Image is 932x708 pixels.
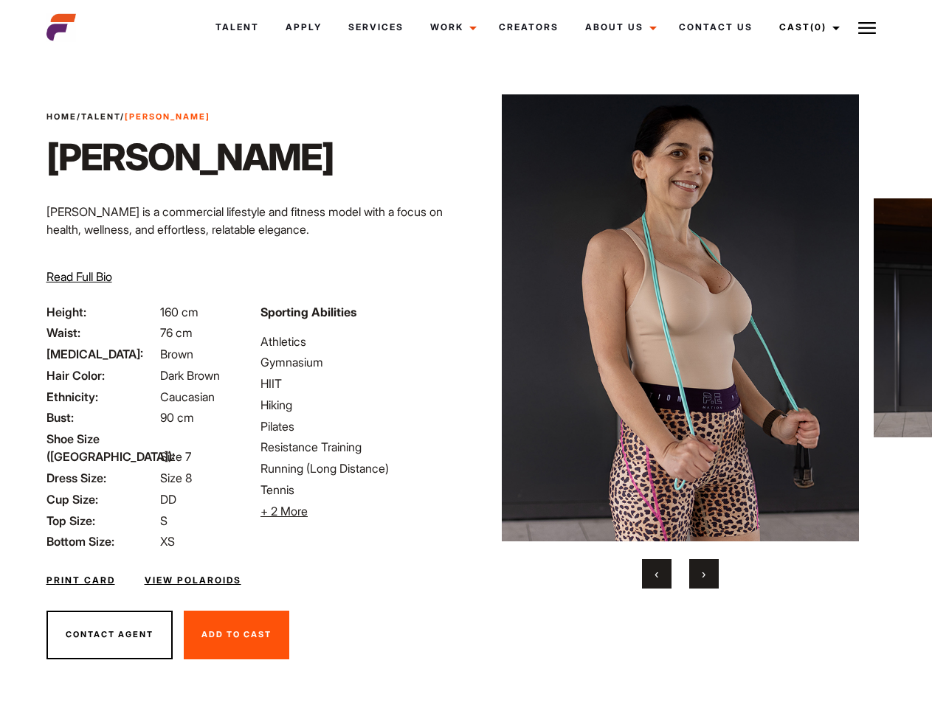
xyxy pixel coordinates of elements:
span: Bottom Size: [46,532,157,550]
button: Contact Agent [46,611,173,659]
span: Caucasian [160,389,215,404]
span: / / [46,111,210,123]
a: Services [335,7,417,47]
p: Through her modeling and wellness brand, HEAL, she inspires others on their wellness journeys—cha... [46,250,458,303]
span: Bust: [46,409,157,426]
span: DD [160,492,176,507]
p: [PERSON_NAME] is a commercial lifestyle and fitness model with a focus on health, wellness, and e... [46,203,458,238]
span: Ethnicity: [46,388,157,406]
span: 90 cm [160,410,194,425]
span: Dark Brown [160,368,220,383]
strong: [PERSON_NAME] [125,111,210,122]
li: HIIT [260,375,457,392]
span: Cup Size: [46,490,157,508]
li: Hiking [260,396,457,414]
a: Home [46,111,77,122]
span: Height: [46,303,157,321]
span: S [160,513,168,528]
span: Size 8 [160,471,192,485]
span: Size 7 [160,449,191,464]
span: [MEDICAL_DATA]: [46,345,157,363]
h1: [PERSON_NAME] [46,135,334,179]
span: Waist: [46,324,157,341]
span: Hair Color: [46,367,157,384]
span: (0) [810,21,826,32]
button: Add To Cast [184,611,289,659]
img: Burger icon [858,19,876,37]
li: Resistance Training [260,438,457,456]
a: Cast(0) [766,7,849,47]
a: Work [417,7,486,47]
li: Athletics [260,333,457,350]
a: Talent [81,111,120,122]
a: Contact Us [666,7,766,47]
span: Shoe Size ([GEOGRAPHIC_DATA]): [46,430,157,465]
span: Dress Size: [46,469,157,487]
span: Top Size: [46,512,157,530]
span: Read Full Bio [46,269,112,284]
span: XS [160,534,175,549]
a: Talent [202,7,272,47]
button: Read Full Bio [46,268,112,285]
span: 76 cm [160,325,193,340]
a: Apply [272,7,335,47]
a: Creators [486,7,572,47]
strong: Sporting Abilities [260,305,356,319]
span: + 2 More [260,504,308,518]
a: Print Card [46,574,115,587]
li: Gymnasium [260,353,457,371]
li: Running (Long Distance) [260,459,457,477]
li: Pilates [260,417,457,435]
li: Tennis [260,481,457,499]
a: About Us [572,7,666,47]
span: 160 cm [160,305,199,319]
span: Next [702,566,705,581]
a: View Polaroids [145,574,241,587]
span: Brown [160,347,193,361]
span: Add To Cast [201,629,272,639]
span: Previous [655,566,658,581]
img: cropped-aefm-brand-fav-22-square.png [46,13,76,42]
